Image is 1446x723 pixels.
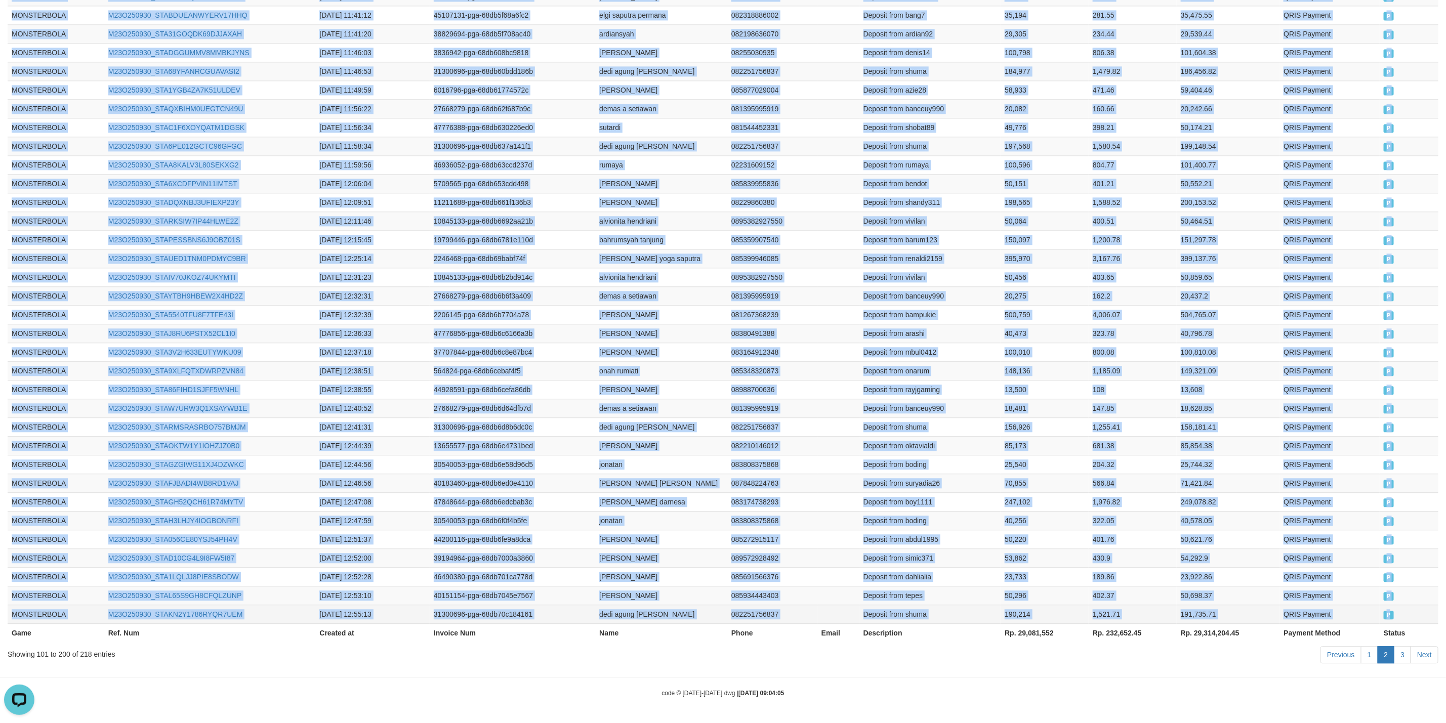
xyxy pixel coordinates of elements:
[1279,249,1380,268] td: QRIS Payment
[1089,6,1177,24] td: 281.55
[727,43,817,62] td: 08255030935
[859,6,1001,24] td: Deposit from bang7
[315,436,430,455] td: [DATE] 12:44:39
[1001,399,1089,417] td: 18,481
[108,292,243,300] a: M23O250930_STAYTBH9HBEW2X4HD2Z
[430,324,595,343] td: 47776856-pga-68db6c6166a3b
[595,24,727,43] td: ardiansyah
[430,249,595,268] td: 2246468-pga-68db69babf74f
[859,193,1001,211] td: Deposit from shandy311
[1384,124,1394,133] span: PAID
[1089,24,1177,43] td: 234.44
[1384,218,1394,226] span: PAID
[315,155,430,174] td: [DATE] 11:59:56
[8,436,104,455] td: MONSTERBOLA
[859,268,1001,286] td: Deposit from vivilan
[8,324,104,343] td: MONSTERBOLA
[727,343,817,361] td: 083164912348
[315,174,430,193] td: [DATE] 12:06:04
[1177,286,1280,305] td: 20,437.2
[1177,62,1280,80] td: 186,456.82
[108,217,238,225] a: M23O250930_STARKSIW7IP44HLWE2Z
[1177,305,1280,324] td: 504,765.07
[8,399,104,417] td: MONSTERBOLA
[1279,230,1380,249] td: QRIS Payment
[430,137,595,155] td: 31300696-pga-68db637a141f1
[1279,118,1380,137] td: QRIS Payment
[315,417,430,436] td: [DATE] 12:41:31
[1384,274,1394,282] span: PAID
[1089,249,1177,268] td: 3,167.76
[1001,436,1089,455] td: 85,173
[595,249,727,268] td: [PERSON_NAME] yoga saputra
[859,230,1001,249] td: Deposit from barum123
[1384,386,1394,395] span: PAID
[8,286,104,305] td: MONSTERBOLA
[1089,211,1177,230] td: 400.51
[859,305,1001,324] td: Deposit from bampukie
[8,137,104,155] td: MONSTERBOLA
[108,86,240,94] a: M23O250930_STA1YGB4ZA7K51ULDEV
[1361,646,1378,663] a: 1
[595,137,727,155] td: dedi agung [PERSON_NAME]
[595,417,727,436] td: dedi agung [PERSON_NAME]
[1001,343,1089,361] td: 100,010
[1279,399,1380,417] td: QRIS Payment
[108,517,238,525] a: M23O250930_STAH3LHJY4IOGBONRFI
[108,236,240,244] a: M23O250930_STAPESSBNS6J9OBZ01S
[1089,118,1177,137] td: 398.21
[1001,99,1089,118] td: 20,082
[1279,6,1380,24] td: QRIS Payment
[430,211,595,230] td: 10845133-pga-68db6692aa21b
[108,30,242,38] a: M23O250930_STA31GOQDK69DJJAXAH
[8,62,104,80] td: MONSTERBOLA
[108,460,244,469] a: M23O250930_STAGZGIWG11XJ4DZWKC
[595,174,727,193] td: [PERSON_NAME]
[108,442,240,450] a: M23O250930_STAOKTW1Y1IOHZJZ0B0
[430,361,595,380] td: 564824-pga-68db6cebaf4f5
[430,24,595,43] td: 38829694-pga-68db5f708ac40
[8,174,104,193] td: MONSTERBOLA
[859,24,1001,43] td: Deposit from ardian92
[108,479,239,487] a: M23O250930_STAFJBADI4WB8RD1VAJ
[1279,324,1380,343] td: QRIS Payment
[595,343,727,361] td: [PERSON_NAME]
[8,305,104,324] td: MONSTERBOLA
[595,380,727,399] td: [PERSON_NAME]
[595,6,727,24] td: elgi saputra permana
[859,380,1001,399] td: Deposit from rayjgaming
[727,62,817,80] td: 082251756837
[595,361,727,380] td: onah rumiati
[727,24,817,43] td: 082198636070
[1001,43,1089,62] td: 100,798
[1384,49,1394,58] span: PAID
[859,324,1001,343] td: Deposit from arashi
[1384,12,1394,20] span: PAID
[727,286,817,305] td: 081395995919
[1089,343,1177,361] td: 800.08
[1384,423,1394,432] span: PAID
[1279,174,1380,193] td: QRIS Payment
[1384,405,1394,413] span: PAID
[1384,330,1394,338] span: PAID
[595,193,727,211] td: [PERSON_NAME]
[315,24,430,43] td: [DATE] 11:41:20
[859,137,1001,155] td: Deposit from shuma
[8,24,104,43] td: MONSTERBOLA
[727,324,817,343] td: 08380491388
[108,273,236,281] a: M23O250930_STAIV70JKOZ74UKYMTI
[1001,80,1089,99] td: 58,933
[108,367,243,375] a: M23O250930_STA9XLFQTXDWRPZVN84
[1279,155,1380,174] td: QRIS Payment
[315,43,430,62] td: [DATE] 11:46:03
[595,230,727,249] td: bahrumsyah tanjung
[1177,24,1280,43] td: 29,539.44
[727,399,817,417] td: 081395995919
[1177,99,1280,118] td: 20,242.66
[1001,230,1089,249] td: 150,097
[108,573,239,581] a: M23O250930_STA1LQLJJ8PIE8SBODW
[1089,155,1177,174] td: 804.77
[1279,305,1380,324] td: QRIS Payment
[1001,361,1089,380] td: 148,136
[1001,249,1089,268] td: 395,970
